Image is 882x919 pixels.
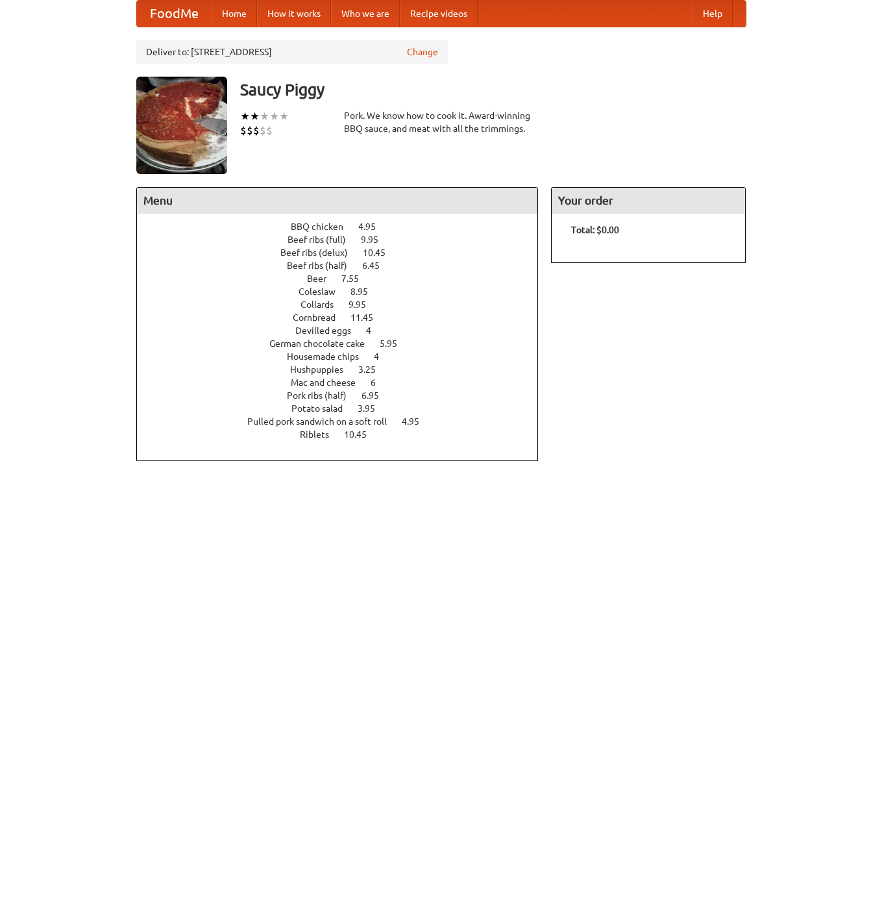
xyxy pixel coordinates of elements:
[247,123,253,138] li: $
[307,273,383,284] a: Beer 7.55
[361,234,391,245] span: 9.95
[692,1,733,27] a: Help
[299,286,349,297] span: Coleslaw
[287,260,404,271] a: Beef ribs (half) 6.45
[279,109,289,123] li: ★
[291,221,400,232] a: BBQ chicken 4.95
[291,403,399,414] a: Potato salad 3.95
[253,123,260,138] li: $
[366,325,384,336] span: 4
[341,273,372,284] span: 7.55
[344,429,380,440] span: 10.45
[288,234,402,245] a: Beef ribs (full) 9.95
[287,351,403,362] a: Housemade chips 4
[571,225,619,235] b: Total: $0.00
[295,325,364,336] span: Devilled eggs
[358,364,389,375] span: 3.25
[400,1,478,27] a: Recipe videos
[240,109,250,123] li: ★
[247,416,400,427] span: Pulled pork sandwich on a soft roll
[250,109,260,123] li: ★
[266,123,273,138] li: $
[407,45,438,58] a: Change
[260,123,266,138] li: $
[288,234,359,245] span: Beef ribs (full)
[402,416,432,427] span: 4.95
[300,299,347,310] span: Collards
[295,325,395,336] a: Devilled eggs 4
[363,247,398,258] span: 10.45
[287,351,372,362] span: Housemade chips
[240,77,746,103] h3: Saucy Piggy
[291,377,400,388] a: Mac and cheese 6
[293,312,349,323] span: Cornbread
[331,1,400,27] a: Who we are
[290,364,400,375] a: Hushpuppies 3.25
[269,109,279,123] li: ★
[374,351,392,362] span: 4
[291,403,356,414] span: Potato salad
[300,429,342,440] span: Riblets
[269,338,378,349] span: German chocolate cake
[349,299,379,310] span: 9.95
[371,377,389,388] span: 6
[240,123,247,138] li: $
[552,188,745,214] h4: Your order
[362,260,393,271] span: 6.45
[260,109,269,123] li: ★
[361,390,392,401] span: 6.95
[287,390,403,401] a: Pork ribs (half) 6.95
[280,247,410,258] a: Beef ribs (delux) 10.45
[137,1,212,27] a: FoodMe
[287,390,360,401] span: Pork ribs (half)
[344,109,539,135] div: Pork. We know how to cook it. Award-winning BBQ sauce, and meat with all the trimmings.
[350,312,386,323] span: 11.45
[280,247,361,258] span: Beef ribs (delux)
[257,1,331,27] a: How it works
[287,260,360,271] span: Beef ribs (half)
[291,377,369,388] span: Mac and cheese
[300,429,391,440] a: Riblets 10.45
[291,221,356,232] span: BBQ chicken
[293,312,397,323] a: Cornbread 11.45
[290,364,356,375] span: Hushpuppies
[358,221,389,232] span: 4.95
[212,1,257,27] a: Home
[307,273,339,284] span: Beer
[299,286,392,297] a: Coleslaw 8.95
[137,188,538,214] h4: Menu
[269,338,421,349] a: German chocolate cake 5.95
[350,286,381,297] span: 8.95
[136,40,448,64] div: Deliver to: [STREET_ADDRESS]
[136,77,227,174] img: angular.jpg
[300,299,390,310] a: Collards 9.95
[247,416,443,427] a: Pulled pork sandwich on a soft roll 4.95
[380,338,410,349] span: 5.95
[358,403,388,414] span: 3.95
